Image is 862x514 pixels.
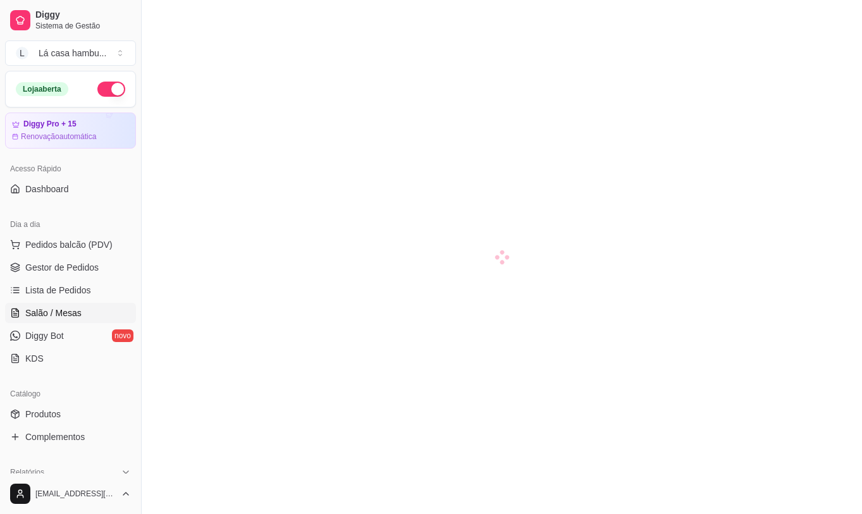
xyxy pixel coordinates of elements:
article: Renovação automática [21,132,96,142]
button: Pedidos balcão (PDV) [5,235,136,255]
span: Lista de Pedidos [25,284,91,297]
span: Dashboard [25,183,69,195]
span: Diggy Bot [25,329,64,342]
span: Pedidos balcão (PDV) [25,238,113,251]
span: Produtos [25,408,61,420]
a: Produtos [5,404,136,424]
span: Salão / Mesas [25,307,82,319]
span: L [16,47,28,59]
button: [EMAIL_ADDRESS][DOMAIN_NAME] [5,479,136,509]
span: KDS [25,352,44,365]
span: Complementos [25,431,85,443]
a: Dashboard [5,179,136,199]
div: Catálogo [5,384,136,404]
article: Diggy Pro + 15 [23,119,77,129]
a: DiggySistema de Gestão [5,5,136,35]
span: Gestor de Pedidos [25,261,99,274]
span: Sistema de Gestão [35,21,131,31]
a: Diggy Pro + 15Renovaçãoautomática [5,113,136,149]
a: Complementos [5,427,136,447]
div: Loja aberta [16,82,68,96]
div: Acesso Rápido [5,159,136,179]
span: [EMAIL_ADDRESS][DOMAIN_NAME] [35,489,116,499]
a: Gestor de Pedidos [5,257,136,278]
a: Lista de Pedidos [5,280,136,300]
span: Relatórios [10,467,44,477]
div: Lá casa hambu ... [39,47,106,59]
button: Select a team [5,40,136,66]
a: KDS [5,348,136,369]
div: Dia a dia [5,214,136,235]
span: Diggy [35,9,131,21]
a: Diggy Botnovo [5,326,136,346]
a: Salão / Mesas [5,303,136,323]
button: Alterar Status [97,82,125,97]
